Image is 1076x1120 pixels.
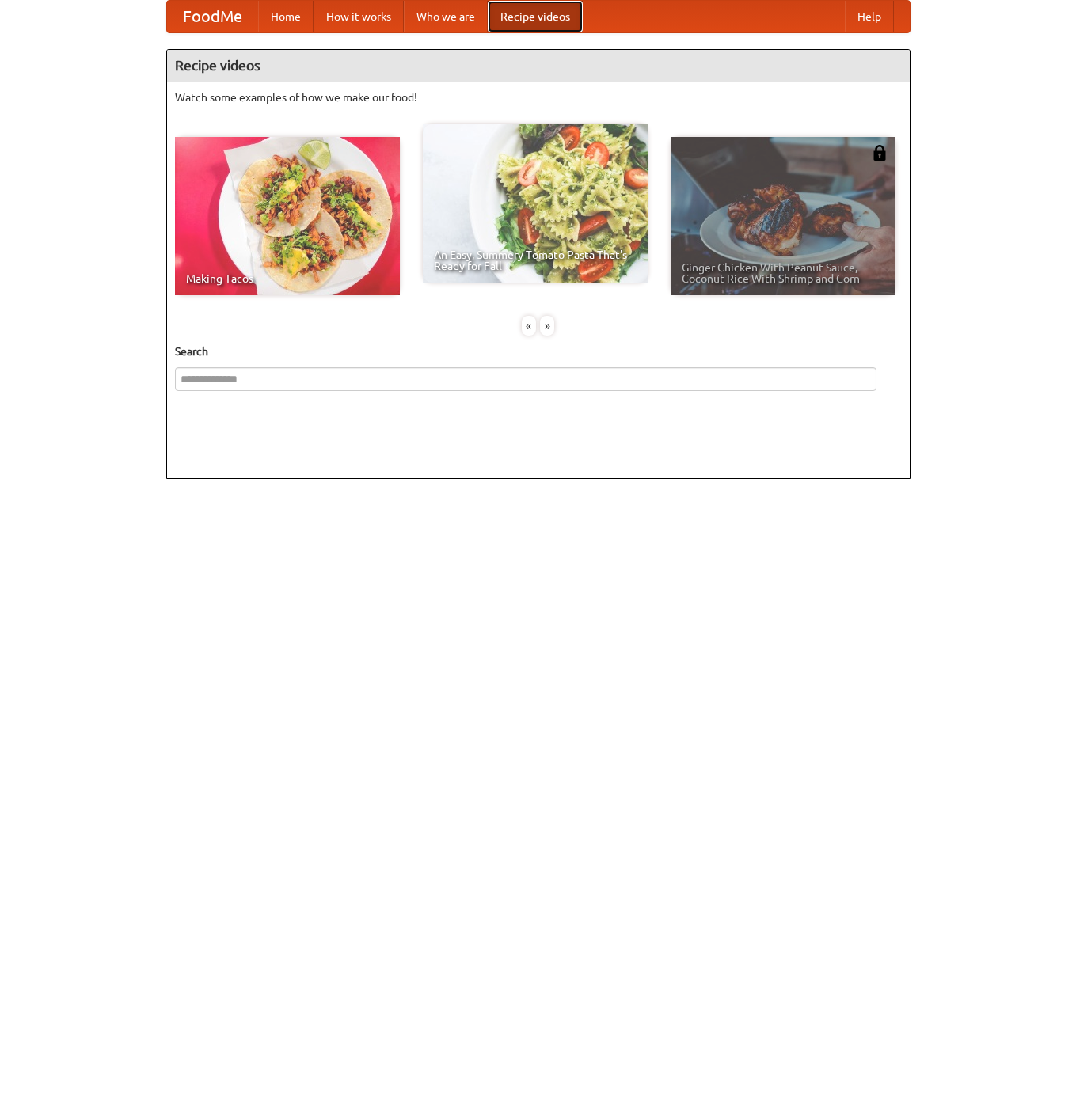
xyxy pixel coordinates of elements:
span: An Easy, Summery Tomato Pasta That's Ready for Fall [434,249,637,271]
a: Recipe videos [488,1,583,32]
a: How it works [314,1,404,32]
span: Making Tacos [186,273,389,284]
a: FoodMe [167,1,258,32]
a: Who we are [404,1,488,32]
a: Help [845,1,894,32]
a: Making Tacos [175,137,400,295]
div: « [522,316,536,336]
h5: Search [175,344,902,359]
img: 483408.png [872,145,888,161]
p: Watch some examples of how we make our food! [175,89,902,105]
a: An Easy, Summery Tomato Pasta That's Ready for Fall [423,124,648,283]
a: Home [258,1,314,32]
div: » [540,316,554,336]
h4: Recipe videos [167,50,910,82]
